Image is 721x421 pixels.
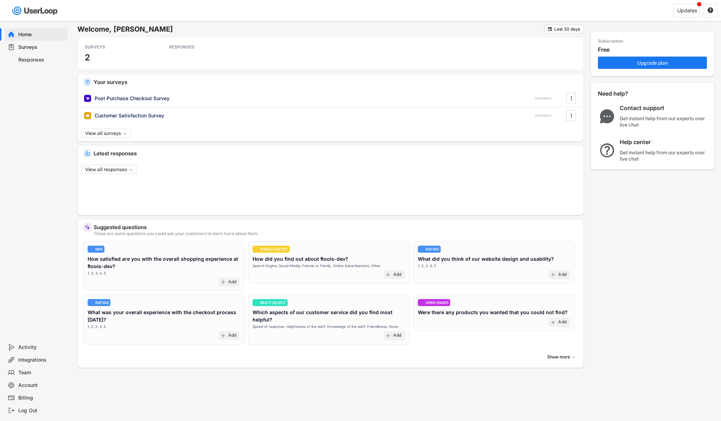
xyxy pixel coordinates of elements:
div: Help center [620,138,708,146]
div: Add [393,333,402,338]
div: Latest responses [94,151,578,156]
img: yH5BAEAAAAALAAAAAABAAEAAAIBRAA7 [254,247,258,251]
div: Speed of response, Helpfulness of the staff, Knowledge of the staff, Friendliness, None [253,324,398,329]
div: 1, 2, 3, 4, 5 [418,263,436,268]
div: These are some questions you could ask your customers to learn more about them [94,232,578,236]
div: Last 30 days [554,27,580,31]
text:  [570,112,572,119]
div: Contact support [620,104,708,112]
div: SINGLE SELECT [260,247,288,251]
div: Your surveys [94,79,578,85]
button:  [568,93,575,104]
div: SURVEYS [85,44,148,50]
div: What did you think of our website design and usability? [418,255,554,263]
div: Team [18,369,65,376]
text:  [708,7,713,13]
div: Free [598,46,710,53]
img: yH5BAEAAAAALAAAAAABAAEAAAIBRAA7 [420,247,423,251]
text:  [570,95,572,102]
div: Add [228,333,237,338]
div: Suggested questions [94,225,578,230]
div: NPS [95,247,103,251]
div: Account [18,382,65,389]
div: Need help? [598,90,647,97]
img: QuestionMarkInverseMajor.svg [598,143,616,157]
div: Which aspects of our customer service did you find most helpful? [253,309,405,323]
div: Add [228,279,237,285]
h6: Welcome, [PERSON_NAME] [77,25,544,34]
div: How satisfied are you with the overall shopping experience at ftools-dev? [88,255,240,270]
img: ChatMajor.svg [598,109,616,123]
div: RATING [95,301,109,304]
div: Were there any products you wanted that you could not find? [418,309,568,316]
div: RESPONSES [169,44,232,50]
div: Billing [18,395,65,401]
button: View all responses → [81,165,137,174]
div: Subscription [598,39,623,44]
div: RESPONSES [535,114,551,118]
button:  [568,110,575,121]
div: 1, 2, 3, 4, 5 [88,324,106,329]
div: OPEN ENDED [426,301,448,304]
div: Get instant help from our experts over live chat [620,115,708,128]
div: Add [558,272,567,278]
div: Activity [18,344,65,351]
div: Home [18,31,65,38]
button: Show more → [544,352,578,362]
div: RESPONSES [535,97,551,101]
button: View all surveys → [81,129,131,138]
div: Customer Satisfaction Survey [95,112,164,119]
div: RATING [426,247,439,251]
div: Get instant help from our experts over live chat [620,149,708,162]
img: yH5BAEAAAAALAAAAAABAAEAAAIBRAA7 [420,301,423,304]
text:  [548,26,552,32]
img: MagicMajor%20%28Purple%29.svg [85,225,90,230]
div: Add [558,319,567,325]
div: Integrations [18,357,65,363]
button:  [707,7,714,14]
img: yH5BAEAAAAALAAAAAABAAEAAAIBRAA7 [89,247,93,251]
button:  [547,26,553,32]
div: Surveys [18,44,65,51]
img: IncomingMajor.svg [85,151,90,156]
div: Updates [677,8,697,13]
div: Responses [18,57,65,63]
div: Search Engine, Social Media, Friends or Family, Online Advertisement, Other [253,263,381,268]
div: 1, 2, 3, 4, 5 [88,271,106,276]
div: How did you find out about ftools-dev? [253,255,348,263]
div: Add [393,272,402,278]
h3: 2 [85,52,90,63]
button: Upgrade plan [598,57,707,69]
div: What was your overall experience with the checkout process [DATE]? [88,309,240,323]
div: MULTI SELECT [260,301,286,304]
img: userloop-logo-01.svg [11,4,60,18]
img: yH5BAEAAAAALAAAAAABAAEAAAIBRAA7 [89,301,93,304]
img: yH5BAEAAAAALAAAAAABAAEAAAIBRAA7 [254,301,258,304]
div: Post Purchase Checkout Survey [95,95,170,102]
div: Log Out [18,407,65,414]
